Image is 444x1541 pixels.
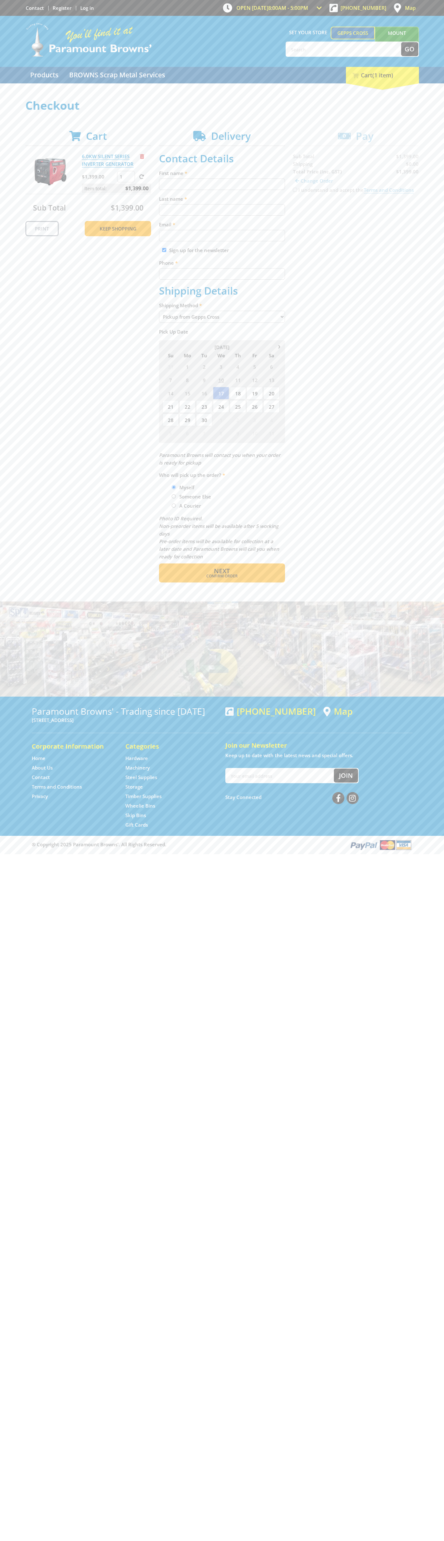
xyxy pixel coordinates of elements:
[33,203,66,213] span: Sub Total
[177,482,196,493] label: Myself
[125,755,148,762] a: Go to the Hardware page
[263,374,280,386] span: 13
[323,706,353,717] a: View a map of Gepps Cross location
[32,793,48,800] a: Go to the Privacy page
[32,774,50,781] a: Go to the Contact page
[125,742,206,751] h5: Categories
[213,374,229,386] span: 10
[53,5,71,11] a: Go to the registration page
[125,184,149,193] span: $1,399.00
[25,22,152,57] img: Paramount Browns'
[172,504,176,508] input: Please select who will pick up the order.
[25,839,419,851] div: ® Copyright 2025 Paramount Browns'. All Rights Reserved.
[247,387,263,400] span: 19
[159,268,285,280] input: Please enter your telephone number.
[159,204,285,216] input: Please enter your last name.
[230,351,246,360] span: Th
[80,5,94,11] a: Log in
[82,184,151,193] p: Item total:
[179,413,195,426] span: 29
[263,413,280,426] span: 4
[32,764,53,771] a: Go to the About Us page
[225,790,359,805] div: Stay Connected
[140,153,144,159] a: Remove from cart
[226,769,334,783] input: Your email address
[32,755,45,762] a: Go to the Home page
[159,153,285,165] h2: Contact Details
[162,387,179,400] span: 14
[286,27,331,38] span: Set your store
[32,706,219,716] h3: Paramount Browns' - Trading since [DATE]
[169,247,229,253] label: Sign up for the newsletter
[159,195,285,203] label: Last name
[196,387,212,400] span: 16
[247,360,263,373] span: 5
[286,42,401,56] input: Search
[82,173,116,180] p: $1,399.00
[263,360,280,373] span: 6
[213,360,229,373] span: 3
[32,784,82,790] a: Go to the Terms and Conditions page
[159,169,285,177] label: First name
[196,374,212,386] span: 9
[159,515,279,560] em: Photo ID Required. Non-preorder items will be available after 5 working days Pre-order items will...
[230,427,246,439] span: 9
[159,179,285,190] input: Please enter your first name.
[230,413,246,426] span: 2
[213,387,229,400] span: 17
[159,285,285,297] h2: Shipping Details
[125,803,155,809] a: Go to the Wheelie Bins page
[225,751,413,759] p: Keep up to date with the latest news and special offers.
[263,387,280,400] span: 20
[346,67,419,83] div: Cart
[179,374,195,386] span: 8
[159,302,285,309] label: Shipping Method
[213,400,229,413] span: 24
[125,784,143,790] a: Go to the Storage page
[162,374,179,386] span: 7
[334,769,358,783] button: Join
[159,563,285,582] button: Next Confirm order
[125,793,162,800] a: Go to the Timber Supplies page
[179,351,195,360] span: Mo
[236,4,308,11] span: OPEN [DATE]
[177,491,213,502] label: Someone Else
[213,351,229,360] span: We
[372,71,393,79] span: (1 item)
[32,742,113,751] h5: Corporate Information
[247,374,263,386] span: 12
[125,822,148,828] a: Go to the Gift Cards page
[125,774,157,781] a: Go to the Steel Supplies page
[162,351,179,360] span: Su
[268,4,308,11] span: 8:00am - 5:00pm
[196,427,212,439] span: 7
[26,5,44,11] a: Go to the Contact page
[196,351,212,360] span: Tu
[331,27,375,39] a: Gepps Cross
[85,221,151,236] a: Keep Shopping
[225,741,413,750] h5: Join our Newsletter
[230,374,246,386] span: 11
[172,485,176,489] input: Please select who will pick up the order.
[263,400,280,413] span: 27
[159,452,280,466] em: Paramount Browns will contact you when your order is ready for pickup
[179,400,195,413] span: 22
[179,360,195,373] span: 1
[196,413,212,426] span: 30
[25,99,419,112] h1: Checkout
[179,427,195,439] span: 6
[211,129,251,143] span: Delivery
[162,360,179,373] span: 31
[230,387,246,400] span: 18
[172,494,176,498] input: Please select who will pick up the order.
[173,574,271,578] span: Confirm order
[159,221,285,228] label: Email
[349,839,413,851] img: PayPal, Mastercard, Visa accepted
[32,716,219,724] p: [STREET_ADDRESS]
[230,400,246,413] span: 25
[31,153,70,191] img: 6.0KW SILENT SERIES INVERTER GENERATOR
[125,764,150,771] a: Go to the Machinery page
[179,387,195,400] span: 15
[263,351,280,360] span: Sa
[247,351,263,360] span: Fr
